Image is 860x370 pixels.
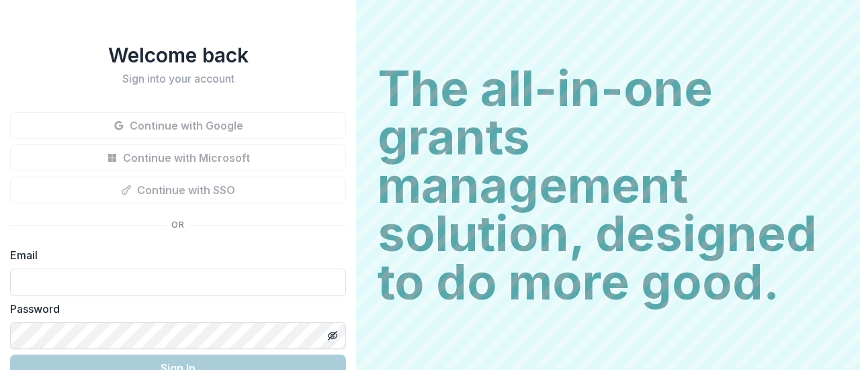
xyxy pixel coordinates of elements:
[10,247,338,263] label: Email
[10,144,346,171] button: Continue with Microsoft
[322,325,343,346] button: Toggle password visibility
[10,43,346,67] h1: Welcome back
[10,177,346,203] button: Continue with SSO
[10,73,346,85] h2: Sign into your account
[10,301,338,317] label: Password
[10,112,346,139] button: Continue with Google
